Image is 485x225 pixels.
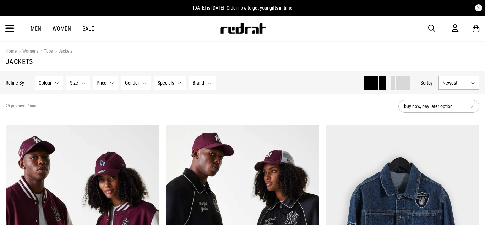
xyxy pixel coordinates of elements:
button: Gender [121,76,151,90]
button: Price [93,76,118,90]
a: Men [31,25,41,32]
button: Specials [154,76,186,90]
button: Sortby [420,79,433,87]
button: Colour [35,76,63,90]
a: Sale [82,25,94,32]
span: Specials [158,80,174,86]
img: Redrat logo [220,23,267,34]
p: Refine By [6,80,24,86]
a: Home [6,48,17,54]
span: by [428,80,433,86]
span: Gender [125,80,139,86]
button: Newest [438,76,479,90]
span: 29 products found [6,103,37,109]
button: Size [66,76,90,90]
span: Brand [192,80,204,86]
a: Tops [38,48,53,55]
span: Newest [442,80,468,86]
span: Price [97,80,107,86]
span: buy now, pay later option [404,102,463,111]
span: Colour [39,80,51,86]
button: buy now, pay later option [398,100,479,113]
h1: Jackets [6,57,479,66]
a: Womens [17,48,38,55]
span: [DATE] is [DATE]! Order now to get your gifts in time [193,5,293,11]
button: Brand [189,76,216,90]
a: Jackets [53,48,73,55]
a: Women [53,25,71,32]
span: Size [70,80,78,86]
